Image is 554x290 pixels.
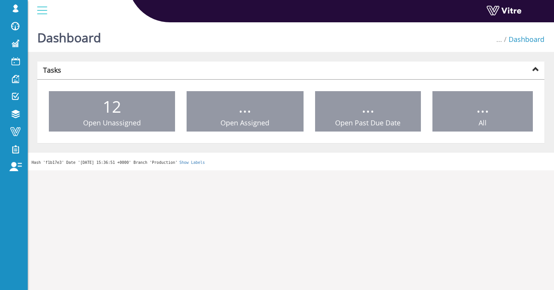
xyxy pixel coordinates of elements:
[476,95,489,117] span: ...
[502,35,544,45] li: Dashboard
[103,95,121,117] span: 12
[37,19,101,52] h1: Dashboard
[83,118,141,127] span: Open Unassigned
[362,95,374,117] span: ...
[49,91,175,132] a: 12 Open Unassigned
[239,95,251,117] span: ...
[187,91,304,132] a: ... Open Assigned
[496,35,502,44] span: ...
[32,160,177,165] span: Hash 'f1b17e3' Date '[DATE] 15:36:51 +0000' Branch 'Production'
[220,118,269,127] span: Open Assigned
[479,118,487,127] span: All
[43,65,61,75] strong: Tasks
[179,160,205,165] a: Show Labels
[432,91,533,132] a: ... All
[315,91,421,132] a: ... Open Past Due Date
[335,118,400,127] span: Open Past Due Date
